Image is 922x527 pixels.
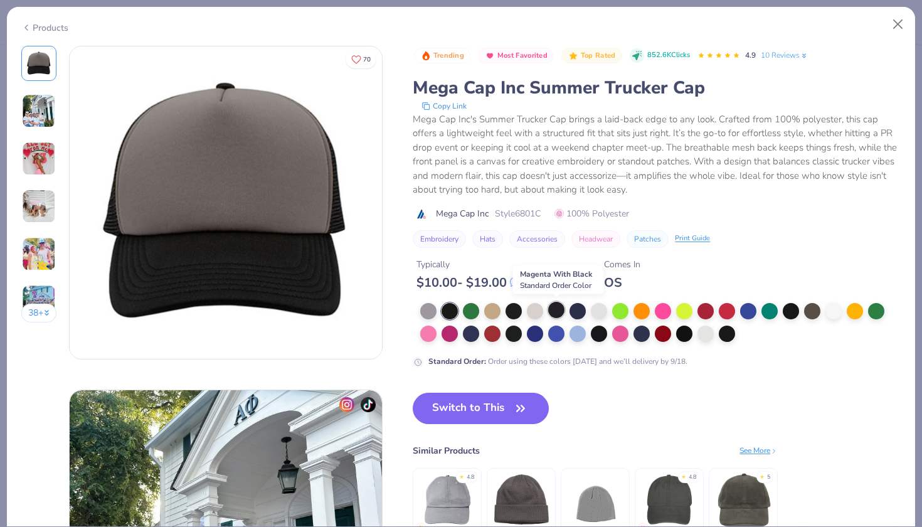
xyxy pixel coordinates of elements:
[760,473,765,478] div: ★
[416,258,519,271] div: Typically
[413,112,901,197] div: Mega Cap Inc's Summer Trucker Cap brings a laid-back edge to any look. Crafted from 100% polyeste...
[571,230,620,248] button: Headwear
[689,473,696,482] div: 4.8
[428,356,687,367] div: Order using these colors [DATE] and we’ll delivery by 9/18.
[459,473,464,478] div: ★
[561,48,622,64] button: Badge Button
[495,207,541,220] span: Style 6801C
[21,21,68,35] div: Products
[520,280,591,290] span: Standard Order Color
[697,46,740,66] div: 4.9 Stars
[421,51,431,61] img: Trending sort
[509,230,565,248] button: Accessories
[413,444,480,457] div: Similar Products
[647,50,690,61] span: 852.6K Clicks
[497,52,548,59] span: Most Favorited
[433,52,464,59] span: Trending
[513,265,604,294] div: Magenta With Black
[22,285,56,319] img: User generated content
[346,50,376,68] button: Like
[414,48,470,64] button: Badge Button
[363,56,371,63] span: 70
[413,230,466,248] button: Embroidery
[886,13,910,36] button: Close
[361,397,376,412] img: tiktok-icon.png
[413,209,430,219] img: brand logo
[22,142,56,176] img: User generated content
[745,50,756,60] span: 4.9
[739,445,778,456] div: See More
[436,207,489,220] span: Mega Cap Inc
[22,237,56,271] img: User generated content
[568,51,578,61] img: Top Rated sort
[339,397,354,412] img: insta-icon.png
[418,100,470,112] button: copy to clipboard
[428,356,486,366] strong: Standard Order :
[467,473,474,482] div: 4.8
[22,189,56,223] img: User generated content
[485,51,495,61] img: Most Favorited sort
[581,52,616,59] span: Top Rated
[413,393,549,424] button: Switch to This
[21,304,57,322] button: 38+
[554,207,629,220] span: 100% Polyester
[761,50,808,61] a: 10 Reviews
[472,230,503,248] button: Hats
[681,473,686,478] div: ★
[22,94,56,128] img: User generated content
[604,258,640,271] div: Comes In
[413,76,901,100] div: Mega Cap Inc Summer Trucker Cap
[627,230,669,248] button: Patches
[478,48,554,64] button: Badge Button
[675,233,710,244] div: Print Guide
[24,48,54,78] img: Front
[604,275,640,290] div: OS
[416,275,519,290] div: $ 10.00 - $ 19.00
[767,473,770,482] div: 5
[70,46,382,359] img: Front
